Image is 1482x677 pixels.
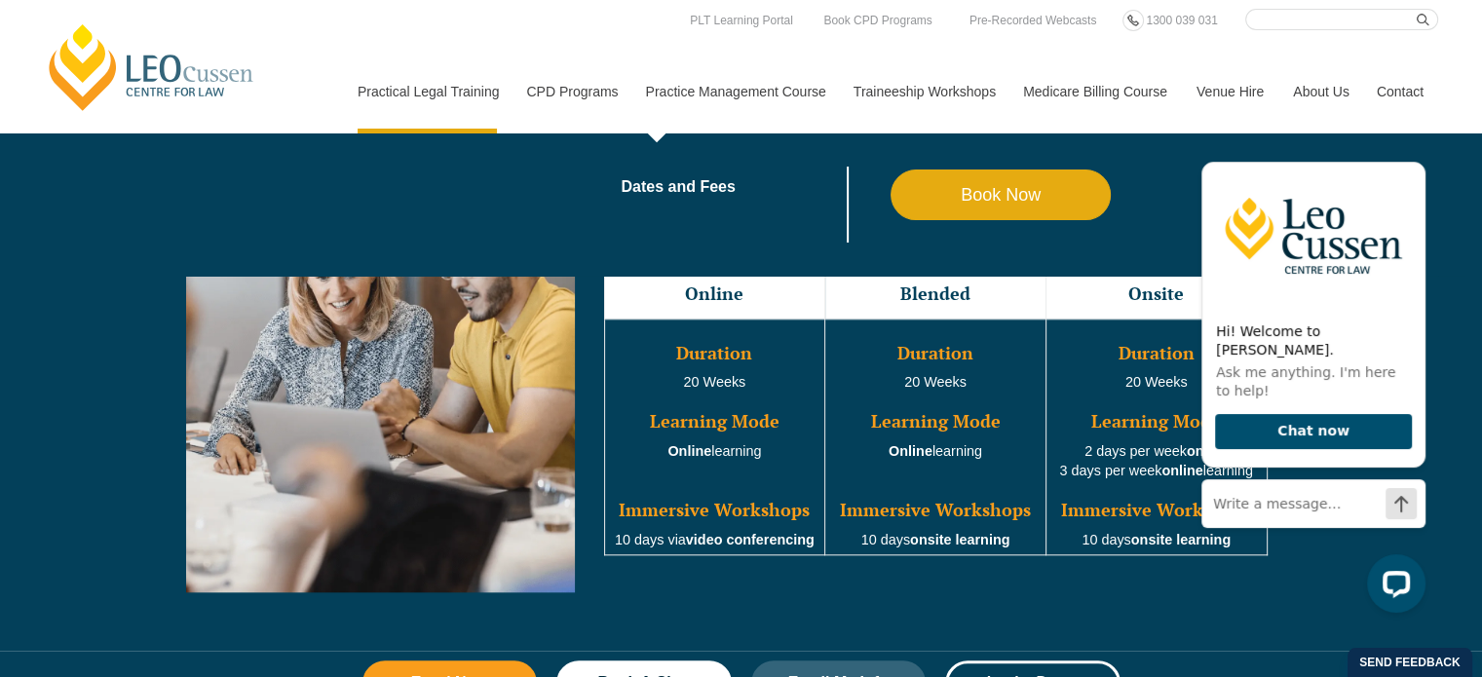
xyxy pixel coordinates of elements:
h3: Onsite [1048,284,1265,304]
h3: Immersive Workshops [607,501,823,520]
a: PLT Learning Portal [685,10,798,31]
strong: onsite learning [1131,532,1231,547]
a: [PERSON_NAME] Centre for Law [44,21,259,113]
td: 20 Weeks learning 10 days [825,319,1046,555]
td: 20 Weeks 2 days per week 3 days per week learning 10 days [1045,319,1267,555]
a: Contact [1362,50,1438,133]
a: About Us [1278,50,1362,133]
td: learning 10 days via [604,319,825,555]
span: Duration [676,341,752,364]
h3: Duration [1048,344,1265,363]
span: 20 Weeks [683,374,745,390]
a: Medicare Billing Course [1008,50,1182,133]
h3: Learning Mode [1048,412,1265,432]
a: CPD Programs [512,50,630,133]
strong: online [1161,463,1202,478]
a: 1300 039 031 [1141,10,1222,31]
iframe: LiveChat chat widget [1186,145,1433,628]
h3: Immersive Workshops [1048,501,1265,520]
strong: Online [889,443,932,459]
a: Book CPD Programs [818,10,936,31]
a: Traineeship Workshops [839,50,1008,133]
h3: Learning Mode [607,412,823,432]
strong: video conferencing [686,532,815,547]
a: Book Now [891,169,1112,220]
a: Venue Hire [1182,50,1278,133]
h3: Online [607,284,823,304]
h3: Immersive Workshops [827,501,1044,520]
a: Dates and Fees [621,179,891,195]
strong: onsite learning [910,532,1009,547]
a: Practical Legal Training [343,50,513,133]
h3: Learning Mode [827,412,1044,432]
a: Practice Management Course [631,50,839,133]
a: Pre-Recorded Webcasts [965,10,1102,31]
strong: Online [667,443,711,459]
h3: Blended [827,284,1044,304]
h3: Duration [827,344,1044,363]
span: 1300 039 031 [1146,14,1217,27]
